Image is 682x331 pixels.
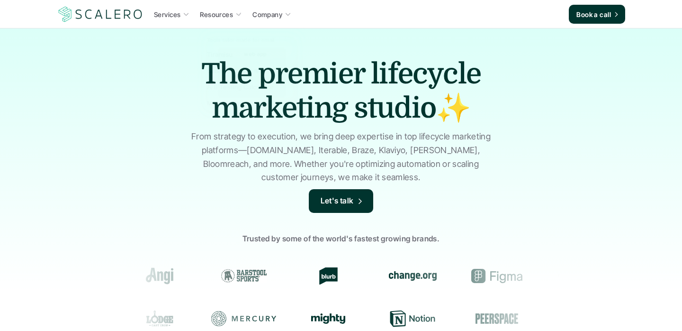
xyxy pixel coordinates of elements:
a: A/B Testing Calculator [204,79,299,95]
p: Let's talk [321,195,354,207]
h1: The premier lifecycle marketing studio✨ [175,57,507,125]
p: From strategy to execution, we bring deep expertise in top lifecycle marketing platforms—[DOMAIN_... [187,130,495,184]
a: Let's talk [309,189,373,213]
p: Book a call [576,9,611,19]
p: Services [154,9,180,19]
a: MJML resources [204,95,299,111]
p: Tools tailor made for email [207,37,275,44]
p: MJML resources [207,98,257,108]
p: Resources [200,9,233,19]
img: Scalero company logotype [57,5,144,23]
p: web app [244,51,267,58]
a: Cannoliweb app [204,63,299,79]
p: A/B Testing Calculator [207,82,274,92]
p: web app [241,67,263,74]
p: Company [252,9,282,19]
a: Book a call [569,5,625,24]
a: Scalero company logotype [57,6,144,23]
p: Cannoli [207,66,230,75]
p: Tiramisu [207,50,233,59]
a: Tiramisuweb app [204,46,299,62]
